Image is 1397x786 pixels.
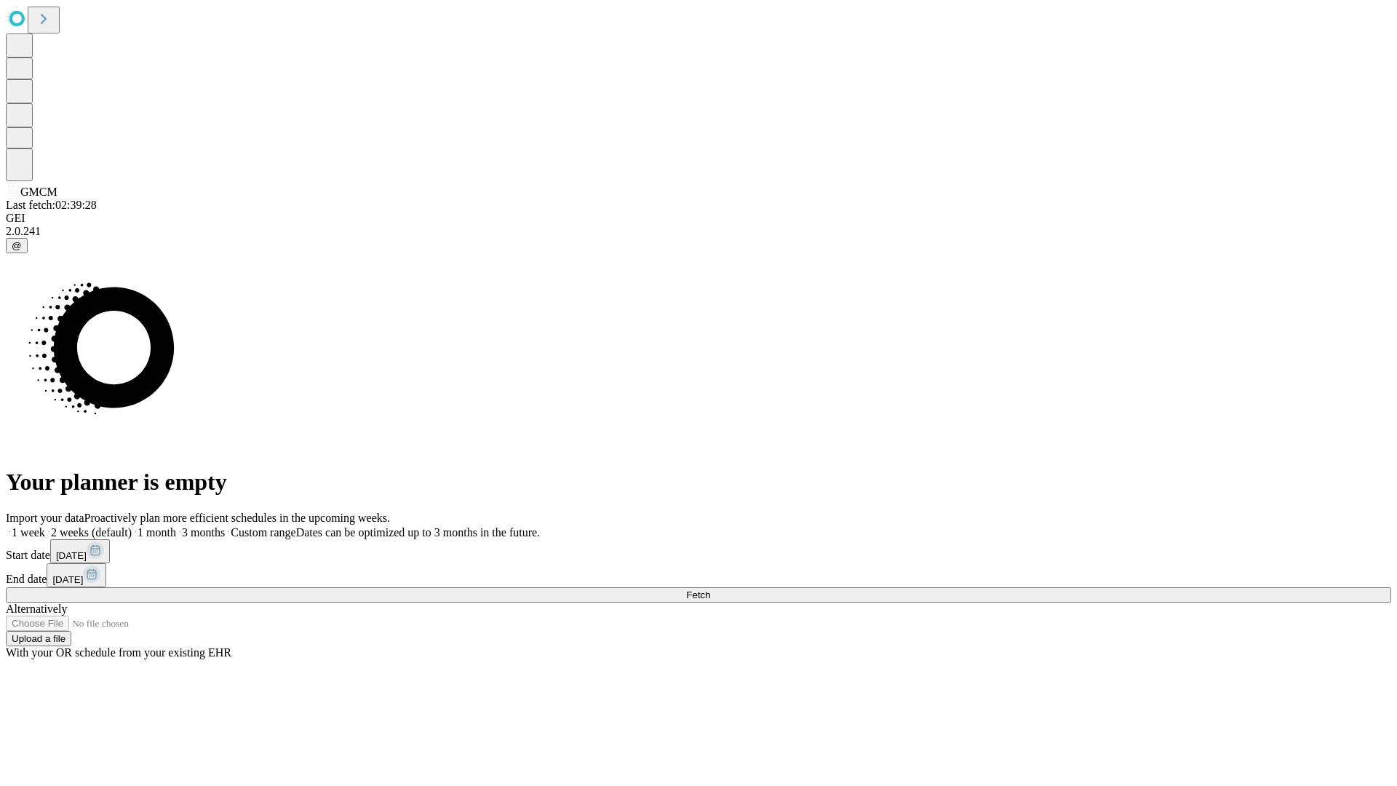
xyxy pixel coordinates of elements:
[296,526,540,539] span: Dates can be optimized up to 3 months in the future.
[12,526,45,539] span: 1 week
[6,212,1391,225] div: GEI
[6,199,97,211] span: Last fetch: 02:39:28
[12,240,22,251] span: @
[50,539,110,563] button: [DATE]
[51,526,132,539] span: 2 weeks (default)
[56,550,87,561] span: [DATE]
[20,186,57,198] span: GMCM
[6,631,71,646] button: Upload a file
[6,563,1391,587] div: End date
[6,512,84,524] span: Import your data
[6,225,1391,238] div: 2.0.241
[47,563,106,587] button: [DATE]
[6,539,1391,563] div: Start date
[84,512,390,524] span: Proactively plan more efficient schedules in the upcoming weeks.
[6,603,67,615] span: Alternatively
[52,574,83,585] span: [DATE]
[686,589,710,600] span: Fetch
[6,469,1391,496] h1: Your planner is empty
[182,526,225,539] span: 3 months
[6,587,1391,603] button: Fetch
[6,646,231,659] span: With your OR schedule from your existing EHR
[231,526,295,539] span: Custom range
[6,238,28,253] button: @
[138,526,176,539] span: 1 month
